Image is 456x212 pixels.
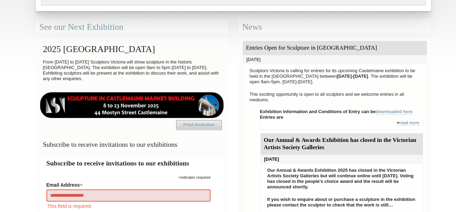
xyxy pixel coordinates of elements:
[260,155,423,164] div: [DATE]
[239,18,431,36] div: News
[40,92,224,118] img: castlemaine-ldrbd25v2.png
[46,202,210,210] div: This field is required.
[243,41,427,55] div: Entries Open for Sculpture in [GEOGRAPHIC_DATA]
[46,173,210,180] div: indicates required
[46,158,217,168] h2: Subscribe to receive invitations to our exhibitions
[264,195,420,210] p: If you wish to enquire about or purchase a sculpture in the exhibition please contact the sculpto...
[243,55,427,64] div: [DATE]
[40,138,224,151] h3: Subscribe to receive invitations to our exhibitions
[260,120,423,129] div: +
[176,120,222,130] a: Print Invitation
[46,180,210,188] label: Email Address
[264,166,420,192] p: Our Annual & Awards Exhibition 2025 has closed in the Victorian Artists Society Galleries but wil...
[376,109,413,115] a: downloaded here
[260,133,423,155] div: Our Annual & Awards Exhibition has closed in the Victorian Artists Society Galleries
[246,66,423,86] p: Sculptors Victoria is calling for entries for its upcoming Castelmaine exhibition to be held in t...
[36,18,228,36] div: See our Next Exhibition
[399,120,419,126] a: read more
[260,109,413,115] strong: Exhibition information and Conditions of Entry can be
[40,41,224,58] h2: 2025 [GEOGRAPHIC_DATA]
[246,90,423,104] p: This exciting opportunity is open to all sculptors and we welcome entries in all mediums.
[337,74,368,79] strong: [DATE]-[DATE]
[40,58,224,83] p: From [DATE] to [DATE] Sculptors Victoria will show sculpture in the historic [GEOGRAPHIC_DATA]. T...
